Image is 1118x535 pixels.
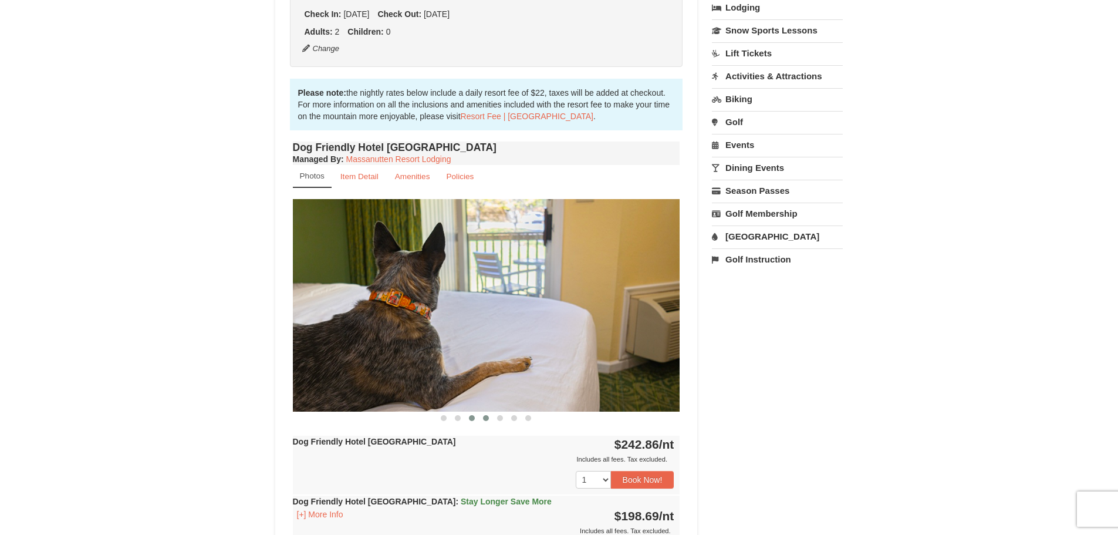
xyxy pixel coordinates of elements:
[293,142,680,153] h4: Dog Friendly Hotel [GEOGRAPHIC_DATA]
[293,165,332,188] a: Photos
[446,172,474,181] small: Policies
[395,172,430,181] small: Amenities
[712,248,843,270] a: Golf Instruction
[611,471,674,489] button: Book Now!
[712,65,843,87] a: Activities & Attractions
[659,509,674,523] span: /nt
[461,497,552,506] span: Stay Longer Save More
[293,154,344,164] strong: :
[300,171,325,180] small: Photos
[305,9,342,19] strong: Check In:
[712,203,843,224] a: Golf Membership
[438,165,481,188] a: Policies
[333,165,386,188] a: Item Detail
[461,112,593,121] a: Resort Fee | [GEOGRAPHIC_DATA]
[335,27,340,36] span: 2
[387,165,438,188] a: Amenities
[290,79,683,130] div: the nightly rates below include a daily resort fee of $22, taxes will be added at checkout. For m...
[293,199,680,411] img: 18876286-338-f9ada9f2.jpg
[712,157,843,179] a: Dining Events
[614,509,659,523] span: $198.69
[293,453,674,465] div: Includes all fees. Tax excluded.
[712,19,843,41] a: Snow Sports Lessons
[302,42,340,55] button: Change
[347,27,383,36] strong: Children:
[298,88,346,97] strong: Please note:
[712,226,843,247] a: [GEOGRAPHIC_DATA]
[712,111,843,133] a: Golf
[293,508,347,521] button: [+] More Info
[293,437,456,446] strong: Dog Friendly Hotel [GEOGRAPHIC_DATA]
[712,88,843,110] a: Biking
[659,438,674,451] span: /nt
[712,180,843,201] a: Season Passes
[424,9,450,19] span: [DATE]
[293,497,552,506] strong: Dog Friendly Hotel [GEOGRAPHIC_DATA]
[343,9,369,19] span: [DATE]
[455,497,458,506] span: :
[712,42,843,64] a: Lift Tickets
[340,172,379,181] small: Item Detail
[346,154,451,164] a: Massanutten Resort Lodging
[293,154,341,164] span: Managed By
[712,134,843,156] a: Events
[305,27,333,36] strong: Adults:
[614,438,674,451] strong: $242.86
[386,27,391,36] span: 0
[377,9,421,19] strong: Check Out:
